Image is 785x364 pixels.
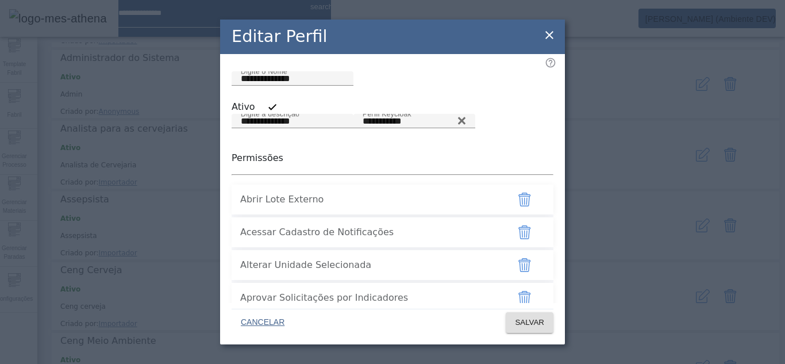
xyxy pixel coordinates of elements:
[232,24,327,49] h2: Editar Perfil
[240,291,499,305] span: Aprovar Solicitações por Indicadores
[240,193,499,206] span: Abrir Lote Externo
[241,110,299,117] mat-label: Digite a descrição
[363,114,466,128] input: Number
[241,67,287,75] mat-label: Digite o Nome
[232,151,553,165] p: Permissões
[232,312,294,333] button: CANCELAR
[515,317,544,328] span: SALVAR
[240,225,499,239] span: Acessar Cadastro de Notificações
[232,100,257,114] label: Ativo
[240,258,499,272] span: Alterar Unidade Selecionada
[506,312,553,333] button: SALVAR
[241,317,284,328] span: CANCELAR
[363,110,411,117] mat-label: Perfil Keycloak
